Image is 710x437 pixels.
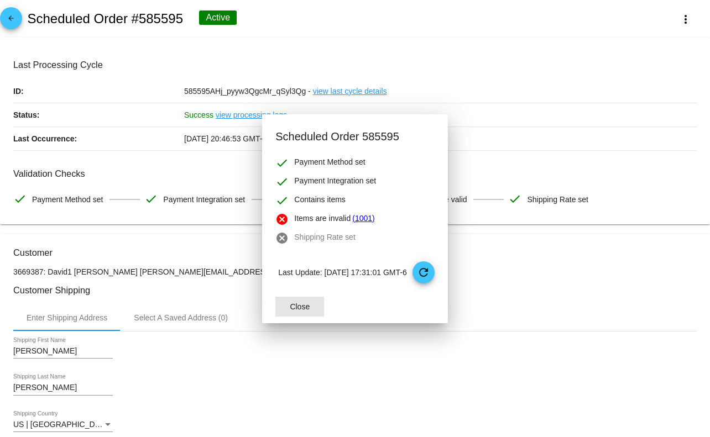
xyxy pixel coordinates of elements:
p: Last Update: [DATE] 17:31:01 GMT-6 [278,261,434,283]
mat-icon: refresh [417,266,430,279]
a: view processing logs [216,103,287,127]
p: ID: [13,80,184,103]
span: Shipping Rate set [527,188,588,211]
span: Shipping Rate set [294,231,356,245]
p: Status: [13,103,184,127]
p: Last Occurrence: [13,127,184,150]
button: Close dialog [275,297,324,317]
mat-icon: more_vert [679,13,692,26]
h2: Scheduled Order #585595 [27,11,183,27]
input: Shipping Last Name [13,383,113,392]
mat-icon: check [13,192,27,206]
div: Active [199,10,237,25]
mat-icon: check [275,194,289,207]
span: Payment Method set [294,156,365,170]
mat-icon: check [144,192,158,206]
mat-icon: check [508,192,521,206]
span: Payment Method set [32,188,103,211]
span: Payment Integration set [294,175,376,188]
div: Select A Saved Address (0) [134,313,228,322]
div: Enter Shipping Address [27,313,107,322]
span: Contains items [294,194,346,207]
a: (1001) [352,213,374,226]
p: 3669387: David1 [PERSON_NAME] [PERSON_NAME][EMAIL_ADDRESS][DOMAIN_NAME] [13,267,697,276]
span: [DATE] 20:46:53 GMT-6 [184,134,267,143]
span: Items are invalid [294,213,351,226]
h3: Validation Checks [13,169,697,179]
span: Close [290,302,310,311]
h3: Customer Shipping [13,285,697,296]
mat-icon: cancel [275,231,289,245]
h2: Scheduled Order 585595 [275,128,434,145]
span: US | [GEOGRAPHIC_DATA] [13,420,111,429]
a: view last cycle details [313,80,387,103]
mat-icon: cancel [275,213,289,226]
input: Shipping First Name [13,347,113,356]
mat-icon: check [275,175,289,188]
h3: Customer [13,248,697,258]
h3: Last Processing Cycle [13,60,697,70]
span: Success [184,110,213,119]
mat-icon: arrow_back [4,14,18,28]
mat-select: Shipping Country [13,420,113,429]
mat-icon: check [275,156,289,170]
span: 585595AHj_pyyw3QgcMr_qSyl3Qg - [184,87,311,96]
span: Payment Integration set [163,188,245,211]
